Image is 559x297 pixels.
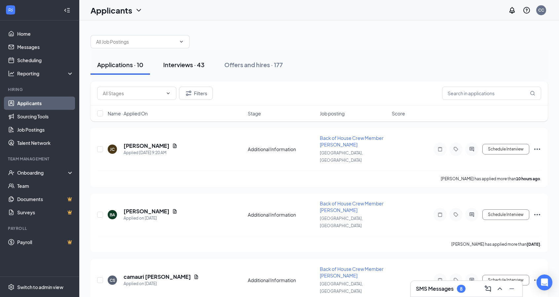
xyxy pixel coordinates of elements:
[416,285,454,292] h3: SMS Messages
[8,284,15,290] svg: Settings
[483,283,493,294] button: ComposeMessage
[451,241,541,247] p: [PERSON_NAME] has applied more than .
[194,274,199,279] svg: Document
[172,209,177,214] svg: Document
[110,212,115,218] div: BA
[17,284,63,290] div: Switch to admin view
[468,212,476,217] svg: ActiveChat
[460,286,463,292] div: 8
[8,226,72,231] div: Payroll
[436,212,444,217] svg: Note
[495,283,505,294] button: ChevronUp
[537,275,552,290] div: Open Intercom Messenger
[108,110,148,117] span: Name · Applied On
[17,206,74,219] a: SurveysCrown
[97,61,143,69] div: Applications · 10
[110,277,115,283] div: CS
[482,275,529,285] button: Schedule Interview
[17,235,74,249] a: PayrollCrown
[8,87,72,92] div: Hiring
[8,70,15,77] svg: Analysis
[320,110,345,117] span: Job posting
[124,149,177,156] div: Applied [DATE] 9:20 AM
[530,91,535,96] svg: MagnifyingGlass
[124,215,177,222] div: Applied on [DATE]
[320,150,363,163] span: [GEOGRAPHIC_DATA], [GEOGRAPHIC_DATA]
[441,176,541,182] p: [PERSON_NAME] has applied more than .
[452,212,460,217] svg: Tag
[17,110,74,123] a: Sourcing Tools
[248,277,316,283] div: Additional Information
[436,147,444,152] svg: Note
[436,277,444,283] svg: Note
[103,90,163,97] input: All Stages
[124,208,169,215] h5: [PERSON_NAME]
[7,7,14,13] svg: WorkstreamLogo
[91,5,132,16] h1: Applicants
[17,123,74,136] a: Job Postings
[533,211,541,219] svg: Ellipses
[248,110,261,117] span: Stage
[17,179,74,192] a: Team
[482,144,529,154] button: Schedule Interview
[452,147,460,152] svg: Tag
[320,266,384,278] span: Back of House Crew Member [PERSON_NAME]
[482,209,529,220] button: Schedule Interview
[320,135,384,148] span: Back of House Crew Member [PERSON_NAME]
[179,39,184,44] svg: ChevronDown
[224,61,283,69] div: Offers and hires · 177
[166,91,171,96] svg: ChevronDown
[64,7,70,14] svg: Collapse
[320,200,384,213] span: Back of House Crew Member [PERSON_NAME]
[320,281,363,294] span: [GEOGRAPHIC_DATA], [GEOGRAPHIC_DATA]
[392,110,405,117] span: Score
[124,280,199,287] div: Applied on [DATE]
[496,285,504,293] svg: ChevronUp
[442,87,541,100] input: Search in applications
[17,54,74,67] a: Scheduling
[533,145,541,153] svg: Ellipses
[185,89,193,97] svg: Filter
[179,87,213,100] button: Filter Filters
[516,176,540,181] b: 10 hours ago
[17,40,74,54] a: Messages
[538,7,544,13] div: CC
[110,147,115,152] div: JC
[17,136,74,149] a: Talent Network
[508,6,516,14] svg: Notifications
[17,169,68,176] div: Onboarding
[8,156,72,162] div: Team Management
[8,169,15,176] svg: UserCheck
[96,38,176,45] input: All Job Postings
[533,276,541,284] svg: Ellipses
[452,277,460,283] svg: Tag
[506,283,517,294] button: Minimize
[527,242,540,247] b: [DATE]
[163,61,205,69] div: Interviews · 43
[248,211,316,218] div: Additional Information
[17,192,74,206] a: DocumentsCrown
[248,146,316,152] div: Additional Information
[468,277,476,283] svg: ActiveChat
[124,273,191,280] h5: camauri [PERSON_NAME]
[523,6,531,14] svg: QuestionInfo
[17,70,74,77] div: Reporting
[484,285,492,293] svg: ComposeMessage
[135,6,143,14] svg: ChevronDown
[124,142,169,149] h5: [PERSON_NAME]
[320,216,363,228] span: [GEOGRAPHIC_DATA], [GEOGRAPHIC_DATA]
[468,147,476,152] svg: ActiveChat
[17,27,74,40] a: Home
[508,285,516,293] svg: Minimize
[17,97,74,110] a: Applicants
[172,143,177,148] svg: Document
